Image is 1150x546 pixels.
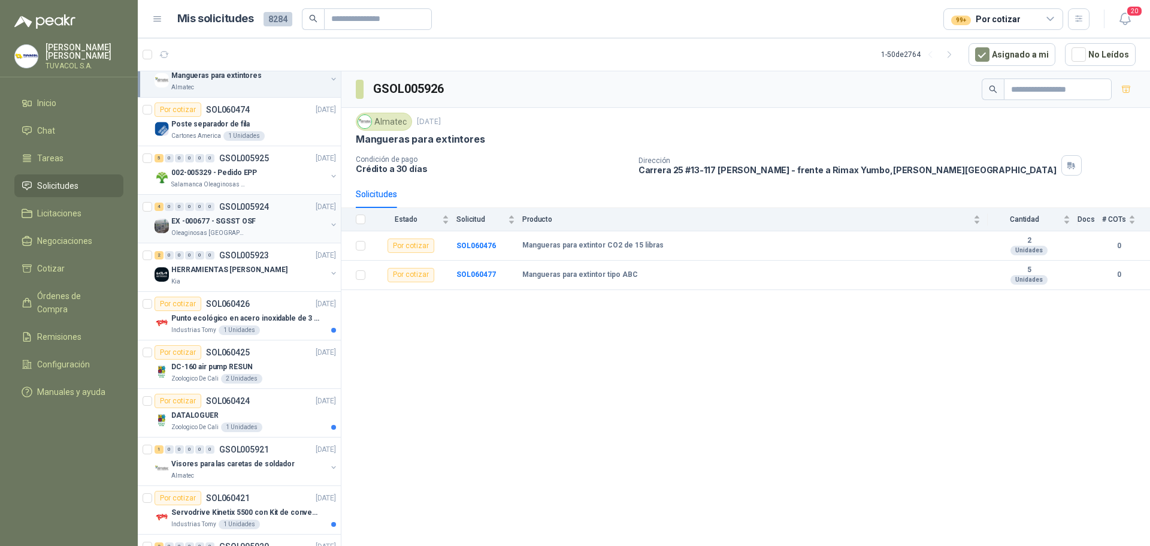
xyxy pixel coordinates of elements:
[138,98,341,146] a: Por cotizarSOL060474[DATE] Company LogoPoste separador de filaCartones America1 Unidades
[155,364,169,379] img: Company Logo
[37,262,65,275] span: Cotizar
[14,14,75,29] img: Logo peakr
[989,85,997,93] span: search
[46,43,123,60] p: [PERSON_NAME] [PERSON_NAME]
[638,156,1057,165] p: Dirección
[456,270,496,279] a: SOL060477
[155,73,169,88] img: Company Logo
[185,445,194,454] div: 0
[155,442,338,481] a: 1 0 0 0 0 0 GSOL005921[DATE] Company LogoVisores para las caretas de soldadorAlmatec
[46,62,123,70] p: TUVACOL S.A.
[373,208,456,231] th: Estado
[264,12,292,26] span: 8284
[316,298,336,310] p: [DATE]
[37,124,55,137] span: Chat
[171,507,320,518] p: Servodrive Kinetix 5500 con Kit de conversión y filtro (Ref 41350505)
[388,268,434,282] div: Por cotizar
[373,80,446,98] h3: GSOL005926
[37,207,81,220] span: Licitaciones
[37,330,81,343] span: Remisiones
[456,242,496,250] a: SOL060476
[316,493,336,504] p: [DATE]
[14,202,123,225] a: Licitaciones
[171,83,194,92] p: Almatec
[155,461,169,476] img: Company Logo
[155,54,338,92] a: 2 0 0 0 0 0 GSOL005926[DATE] Company LogoMangueras para extintoresAlmatec
[155,219,169,233] img: Company Logo
[155,170,169,185] img: Company Logo
[1102,269,1136,280] b: 0
[1126,5,1143,17] span: 20
[14,174,123,197] a: Solicitudes
[37,96,56,110] span: Inicio
[14,230,123,252] a: Negociaciones
[638,165,1057,175] p: Carrera 25 #13-117 [PERSON_NAME] - frente a Rimax Yumbo , [PERSON_NAME][GEOGRAPHIC_DATA]
[37,385,105,399] span: Manuales y ayuda
[155,345,201,360] div: Por cotizar
[155,445,164,454] div: 1
[14,119,123,142] a: Chat
[206,105,250,114] p: SOL060474
[456,208,522,231] th: Solicitud
[206,397,250,405] p: SOL060424
[155,200,338,238] a: 4 0 0 0 0 0 GSOL005924[DATE] Company LogoEX -000677 - SGSST OSFOleaginosas [GEOGRAPHIC_DATA][PERS...
[171,277,180,286] p: Kia
[165,203,174,211] div: 0
[356,188,397,201] div: Solicitudes
[417,116,441,128] p: [DATE]
[155,491,201,505] div: Por cotizar
[205,251,214,260] div: 0
[14,353,123,376] a: Configuración
[171,458,295,470] p: Visores para las caretas de soldador
[219,154,269,162] p: GSOL005925
[1010,246,1048,255] div: Unidades
[14,257,123,280] a: Cotizar
[881,45,959,64] div: 1 - 50 de 2764
[14,325,123,348] a: Remisiones
[1065,43,1136,66] button: No Leídos
[951,13,1020,26] div: Por cotizar
[14,92,123,114] a: Inicio
[171,180,247,189] p: Salamanca Oleaginosas SAS
[316,153,336,164] p: [DATE]
[155,510,169,524] img: Company Logo
[37,179,78,192] span: Solicitudes
[988,266,1070,275] b: 5
[155,122,169,136] img: Company Logo
[969,43,1055,66] button: Asignado a mi
[988,236,1070,246] b: 2
[988,215,1061,224] span: Cantidad
[358,115,371,128] img: Company Logo
[171,167,257,179] p: 002-005329 - Pedido EPP
[373,215,440,224] span: Estado
[1102,208,1150,231] th: # COTs
[171,361,252,373] p: DC-160 air pump RESUN
[171,313,320,324] p: Punto ecológico en acero inoxidable de 3 puestos, con capacidad para 53 Litros por cada división.
[219,445,269,454] p: GSOL005921
[388,239,434,253] div: Por cotizar
[316,104,336,116] p: [DATE]
[1010,275,1048,285] div: Unidades
[171,423,219,432] p: Zoologico De Cali
[171,520,216,529] p: Industrias Tomy
[185,203,194,211] div: 0
[219,520,260,529] div: 1 Unidades
[37,234,92,248] span: Negociaciones
[155,251,164,260] div: 2
[309,14,317,23] span: search
[155,316,169,330] img: Company Logo
[219,203,269,211] p: GSOL005924
[171,228,247,238] p: Oleaginosas [GEOGRAPHIC_DATA][PERSON_NAME]
[206,300,250,308] p: SOL060426
[205,154,214,162] div: 0
[171,119,250,130] p: Poste separador de fila
[171,131,221,141] p: Cartones America
[356,113,412,131] div: Almatec
[522,215,971,224] span: Producto
[185,154,194,162] div: 0
[175,203,184,211] div: 0
[37,358,90,371] span: Configuración
[205,445,214,454] div: 0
